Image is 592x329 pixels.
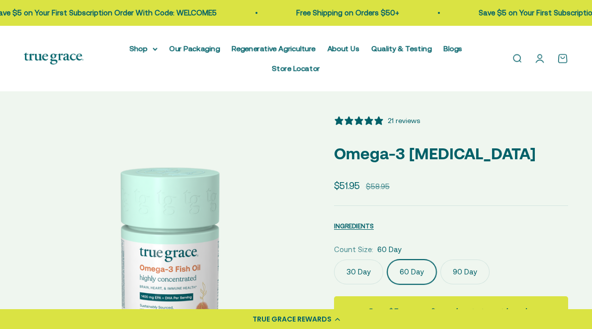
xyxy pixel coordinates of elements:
[296,8,399,17] a: Free Shipping on Orders $50+
[272,64,320,72] a: Store Locator
[372,44,432,53] a: Quality & Testing
[253,314,332,325] div: TRUE GRACE REWARDS
[334,141,568,166] p: Omega-3 [MEDICAL_DATA]
[334,244,373,256] legend: Count Size:
[334,178,360,193] sale-price: $51.95
[388,115,420,126] div: 21 reviews
[169,44,220,53] a: Our Packaging
[366,181,390,193] compare-at-price: $58.95
[334,220,374,232] button: INGREDIENTS
[334,115,420,126] button: 5 stars, 21 ratings
[130,43,158,55] summary: Shop
[328,44,360,53] a: About Us
[334,222,374,230] span: INGREDIENTS
[232,44,316,53] a: Regenerative Agriculture
[377,244,402,256] span: 60 Day
[444,44,463,53] a: Blogs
